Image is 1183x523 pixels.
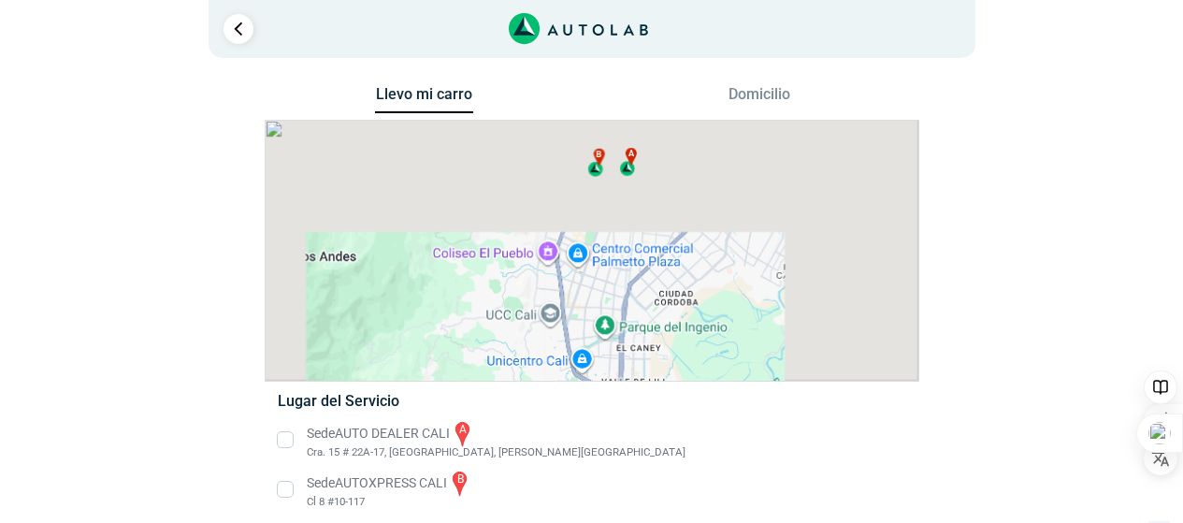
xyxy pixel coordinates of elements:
a: Ir al paso anterior [224,14,253,44]
a: Link al sitio de autolab [509,19,648,36]
h5: Lugar del Servicio [278,392,905,410]
span: a [628,148,633,161]
button: Llevo mi carro [375,85,473,114]
span: b [596,149,601,162]
button: Domicilio [710,85,808,112]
